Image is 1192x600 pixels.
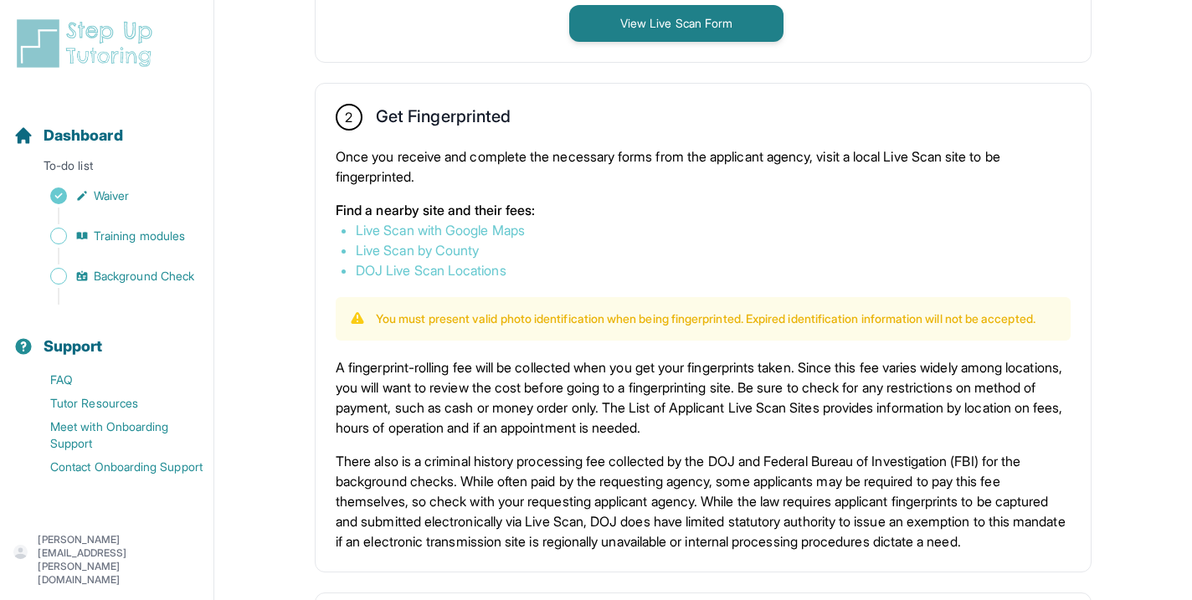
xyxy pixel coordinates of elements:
h2: Get Fingerprinted [376,106,511,133]
p: Once you receive and complete the necessary forms from the applicant agency, visit a local Live S... [336,146,1071,187]
span: Training modules [94,228,185,244]
p: Find a nearby site and their fees: [336,200,1071,220]
a: Contact Onboarding Support [13,455,213,479]
p: There also is a criminal history processing fee collected by the DOJ and Federal Bureau of Invest... [336,451,1071,551]
a: Live Scan by County [356,242,479,259]
p: To-do list [7,157,207,181]
button: Support [7,308,207,365]
p: You must present valid photo identification when being fingerprinted. Expired identification info... [376,310,1035,327]
a: Background Check [13,264,213,288]
a: Waiver [13,184,213,208]
p: [PERSON_NAME][EMAIL_ADDRESS][PERSON_NAME][DOMAIN_NAME] [38,533,200,587]
a: DOJ Live Scan Locations [356,262,506,279]
button: [PERSON_NAME][EMAIL_ADDRESS][PERSON_NAME][DOMAIN_NAME] [13,533,200,587]
button: View Live Scan Form [569,5,784,42]
a: Training modules [13,224,213,248]
span: Background Check [94,268,194,285]
a: View Live Scan Form [569,14,784,31]
button: Dashboard [7,97,207,154]
span: 2 [345,107,352,127]
p: A fingerprint-rolling fee will be collected when you get your fingerprints taken. Since this fee ... [336,357,1071,438]
img: logo [13,17,162,70]
span: Waiver [94,187,129,204]
span: Support [44,335,103,358]
a: FAQ [13,368,213,392]
a: Live Scan with Google Maps [356,222,525,238]
a: Tutor Resources [13,392,213,415]
a: Meet with Onboarding Support [13,415,213,455]
a: Dashboard [13,124,123,147]
span: Dashboard [44,124,123,147]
